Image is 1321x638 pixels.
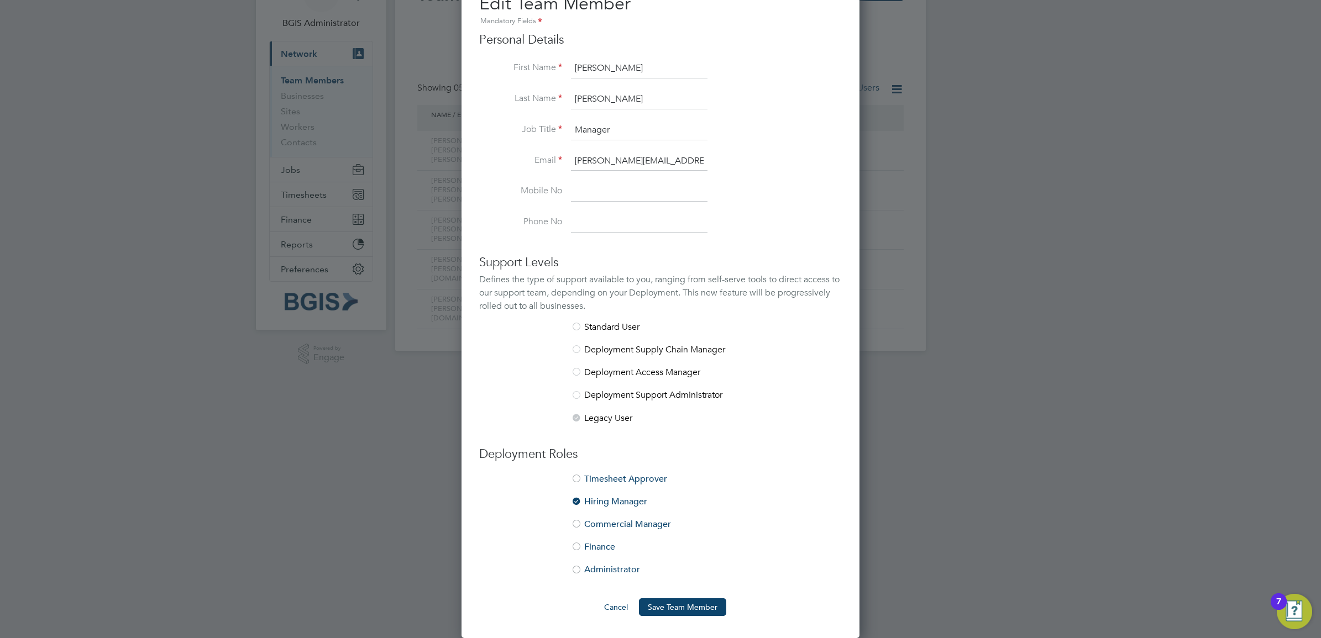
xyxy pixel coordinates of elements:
[479,32,842,48] h3: Personal Details
[1276,602,1281,616] div: 7
[479,273,842,313] div: Defines the type of support available to you, ranging from self-serve tools to direct access to o...
[479,496,842,519] li: Hiring Manager
[479,367,842,389] li: Deployment Access Manager
[479,62,562,73] label: First Name
[479,124,562,135] label: Job Title
[595,598,637,616] button: Cancel
[479,15,842,28] div: Mandatory Fields
[479,564,842,587] li: Administrator
[1277,594,1312,629] button: Open Resource Center, 7 new notifications
[479,255,842,271] h3: Support Levels
[479,344,842,367] li: Deployment Supply Chain Manager
[479,413,842,424] li: Legacy User
[479,155,562,166] label: Email
[479,473,842,496] li: Timesheet Approver
[479,389,842,412] li: Deployment Support Administrator
[479,321,842,344] li: Standard User
[479,446,842,462] h3: Deployment Roles
[479,519,842,541] li: Commercial Manager
[479,93,562,104] label: Last Name
[639,598,726,616] button: Save Team Member
[479,185,562,197] label: Mobile No
[479,541,842,564] li: Finance
[479,216,562,228] label: Phone No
